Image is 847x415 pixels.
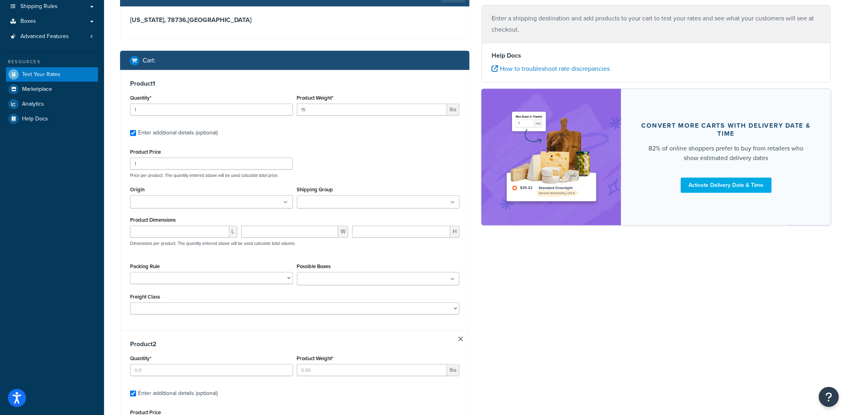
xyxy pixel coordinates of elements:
[338,226,348,238] span: W
[297,263,331,269] label: Possible Boxes
[130,80,460,88] h3: Product 1
[6,112,98,126] a: Help Docs
[6,29,98,44] a: Advanced Features4
[20,3,58,10] span: Shipping Rules
[128,241,296,246] p: Dimensions per product. The quantity entered above will be used calculate total volume.
[819,387,839,407] button: Open Resource Center
[130,104,293,116] input: 0.0
[297,364,448,376] input: 0.00
[130,217,176,223] label: Product Dimensions
[640,144,812,163] div: 82% of online shoppers prefer to buy from retailers who show estimated delivery dates
[130,95,151,101] label: Quantity*
[492,51,821,60] h4: Help Docs
[229,226,237,238] span: L
[297,186,333,192] label: Shipping Group
[130,16,460,24] h3: [US_STATE], 78736 , [GEOGRAPHIC_DATA]
[681,178,772,193] a: Activate Delivery Date & Time
[130,340,460,348] h3: Product 2
[22,86,52,93] span: Marketplace
[20,33,69,40] span: Advanced Features
[130,391,136,397] input: Enter additional details (optional)
[138,388,218,399] div: Enter additional details (optional)
[130,263,160,269] label: Packing Rule
[640,122,812,138] div: Convert more carts with delivery date & time
[130,294,160,300] label: Freight Class
[130,355,151,361] label: Quantity*
[297,104,448,116] input: 0.00
[447,104,460,116] span: lbs
[6,58,98,65] div: Resources
[130,130,136,136] input: Enter additional details (optional)
[90,33,93,40] span: 4
[130,149,161,155] label: Product Price
[130,364,293,376] input: 0.0
[6,14,98,29] a: Boxes
[458,337,463,341] a: Remove Item
[130,186,145,192] label: Origin
[6,82,98,96] a: Marketplace
[297,95,334,101] label: Product Weight*
[128,172,462,178] p: Price per product. The quantity entered above will be used calculate total price.
[20,18,36,25] span: Boxes
[6,67,98,82] a: Test Your Rates
[22,116,48,122] span: Help Docs
[492,13,821,35] p: Enter a shipping destination and add products to your cart to test your rates and see what your c...
[6,29,98,44] li: Advanced Features
[143,57,156,64] h2: Cart :
[138,127,218,138] div: Enter additional details (optional)
[502,101,602,213] img: feature-image-ddt-36eae7f7280da8017bfb280eaccd9c446f90b1fe08728e4019434db127062ab4.png
[6,97,98,111] a: Analytics
[22,71,60,78] span: Test Your Rates
[450,226,460,238] span: H
[492,64,610,73] a: How to troubleshoot rate discrepancies
[447,364,460,376] span: lbs
[22,101,44,108] span: Analytics
[297,355,334,361] label: Product Weight*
